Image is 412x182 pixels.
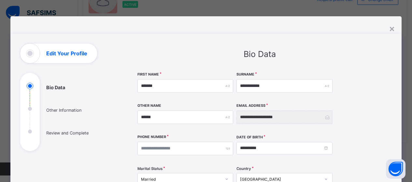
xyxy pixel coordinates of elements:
[244,49,276,59] span: Bio Data
[236,104,265,108] label: Email Address
[141,177,221,182] div: Married
[240,177,320,182] div: [GEOGRAPHIC_DATA]
[389,23,395,34] div: ×
[236,72,254,77] label: Surname
[236,135,263,139] label: Date of Birth
[137,72,159,77] label: First Name
[137,135,166,139] label: Phone Number
[386,159,405,179] button: Open asap
[137,104,161,108] label: Other Name
[137,166,163,171] span: Marital Status
[46,51,87,56] h1: Edit Your Profile
[236,166,251,171] span: Country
